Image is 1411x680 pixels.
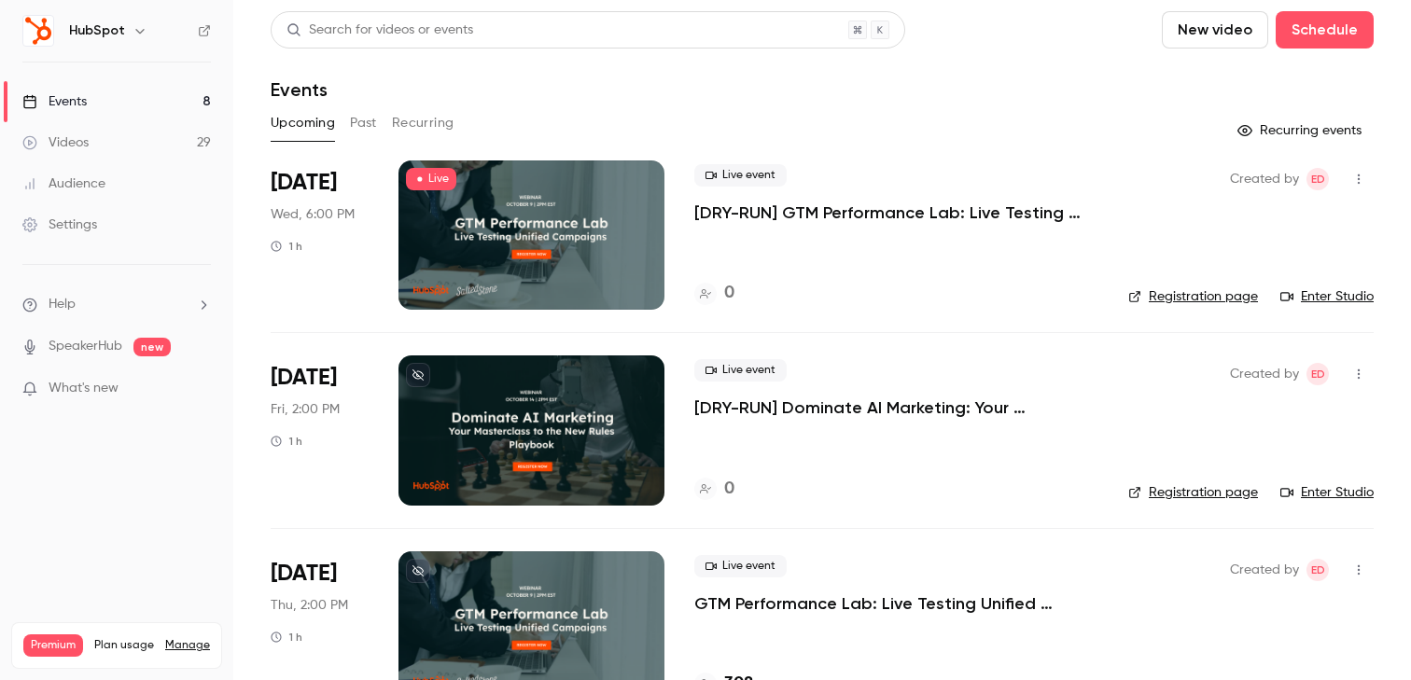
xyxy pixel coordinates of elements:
iframe: Noticeable Trigger [189,381,211,397]
span: Help [49,295,76,314]
span: ED [1311,168,1325,190]
div: Videos [22,133,89,152]
button: New video [1162,11,1268,49]
li: help-dropdown-opener [22,295,211,314]
div: Audience [22,174,105,193]
h4: 0 [724,281,734,306]
h1: Events [271,78,328,101]
div: Settings [22,215,97,234]
button: Upcoming [271,108,335,138]
button: Past [350,108,377,138]
span: [DATE] [271,363,337,393]
a: Manage [165,638,210,653]
div: 1 h [271,434,302,449]
div: Search for videos or events [286,21,473,40]
span: Elika Dizechi [1306,168,1329,190]
a: [DRY-RUN] Dominate AI Marketing: Your Masterclass to the New Rules Playbook [694,396,1098,419]
img: HubSpot [23,16,53,46]
a: Registration page [1128,287,1258,306]
span: Live event [694,555,787,577]
span: ED [1311,363,1325,385]
span: Elika Dizechi [1306,363,1329,385]
span: Live event [694,164,787,187]
button: Recurring [392,108,454,138]
a: Enter Studio [1280,287,1374,306]
span: Wed, 6:00 PM [271,205,355,224]
span: Created by [1230,168,1299,190]
span: Created by [1230,363,1299,385]
span: Fri, 2:00 PM [271,400,340,419]
span: Plan usage [94,638,154,653]
button: Recurring events [1229,116,1374,146]
div: 1 h [271,630,302,645]
span: new [133,338,171,356]
a: Registration page [1128,483,1258,502]
h6: HubSpot [69,21,125,40]
span: Created by [1230,559,1299,581]
span: Live event [694,359,787,382]
a: [DRY-RUN] GTM Performance Lab: Live Testing Unified Campaigns [694,201,1098,224]
span: [DATE] [271,559,337,589]
a: 0 [694,281,734,306]
button: Schedule [1276,11,1374,49]
span: ED [1311,559,1325,581]
a: Enter Studio [1280,483,1374,502]
div: Oct 3 Fri, 11:00 AM (America/Los Angeles) [271,355,369,505]
a: GTM Performance Lab: Live Testing Unified Campaigns [694,592,1098,615]
span: Elika Dizechi [1306,559,1329,581]
div: Events [22,92,87,111]
span: Premium [23,634,83,657]
span: Live [406,168,456,190]
div: 1 h [271,239,302,254]
a: SpeakerHub [49,337,122,356]
h4: 0 [724,477,734,502]
div: Oct 1 Wed, 3:00 PM (America/Los Angeles) [271,160,369,310]
a: 0 [694,477,734,502]
span: [DATE] [271,168,337,198]
span: What's new [49,379,119,398]
span: Thu, 2:00 PM [271,596,348,615]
